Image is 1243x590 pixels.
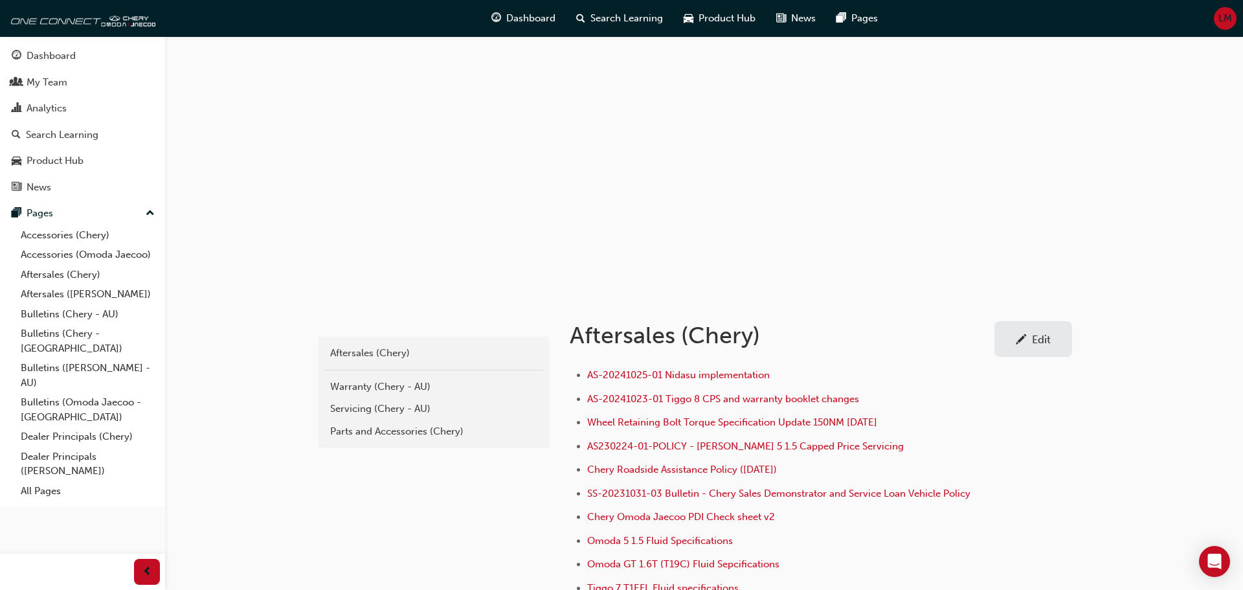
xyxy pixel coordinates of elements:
h1: Aftersales (Chery) [570,321,994,350]
a: pages-iconPages [826,5,888,32]
a: Bulletins (Chery - AU) [16,304,160,324]
span: news-icon [776,10,786,27]
span: Product Hub [699,11,756,26]
a: Aftersales (Chery) [324,342,544,365]
div: My Team [27,75,67,90]
span: Pages [851,11,878,26]
div: Analytics [27,101,67,116]
a: Product Hub [5,149,160,173]
div: Pages [27,206,53,221]
span: Dashboard [506,11,555,26]
a: Omoda GT 1.6T (T19C) Fluid Sepcifications [587,558,779,570]
span: Search Learning [590,11,663,26]
a: AS-20241025-01 Nidasu implementation [587,369,770,381]
a: guage-iconDashboard [481,5,566,32]
a: Aftersales ([PERSON_NAME]) [16,284,160,304]
a: Accessories (Omoda Jaecoo) [16,245,160,265]
div: Dashboard [27,49,76,63]
div: Edit [1032,333,1051,346]
button: LM [1214,7,1237,30]
button: DashboardMy TeamAnalyticsSearch LearningProduct HubNews [5,41,160,201]
a: My Team [5,71,160,95]
span: LM [1218,11,1232,26]
div: Servicing (Chery - AU) [330,402,537,416]
a: Dealer Principals (Chery) [16,427,160,447]
div: Search Learning [26,128,98,142]
span: search-icon [12,130,21,141]
a: Servicing (Chery - AU) [324,398,544,420]
a: SS-20231031-03 Bulletin - Chery Sales Demonstrator and Service Loan Vehicle Policy [587,488,970,499]
span: pages-icon [12,208,21,220]
a: Search Learning [5,123,160,147]
a: Omoda 5 1.5 Fluid Specifications [587,535,733,547]
span: car-icon [684,10,693,27]
a: Warranty (Chery - AU) [324,376,544,398]
a: news-iconNews [766,5,826,32]
a: Bulletins (Omoda Jaecoo - [GEOGRAPHIC_DATA]) [16,392,160,427]
a: Dashboard [5,44,160,68]
span: search-icon [576,10,585,27]
button: Pages [5,201,160,225]
a: Edit [994,321,1072,357]
div: Parts and Accessories (Chery) [330,424,537,439]
div: Open Intercom Messenger [1199,546,1230,577]
span: guage-icon [12,51,21,62]
a: All Pages [16,481,160,501]
span: up-icon [146,205,155,222]
a: News [5,176,160,199]
a: Dealer Principals ([PERSON_NAME]) [16,447,160,481]
a: Bulletins (Chery - [GEOGRAPHIC_DATA]) [16,324,160,358]
span: people-icon [12,77,21,89]
div: Warranty (Chery - AU) [330,380,537,394]
a: AS230224-01-POLICY - [PERSON_NAME] 5 1.5 Capped Price Servicing [587,440,904,452]
div: Product Hub [27,153,84,168]
a: Chery Roadside Assistance Policy ([DATE]) [587,464,777,475]
a: Analytics [5,96,160,120]
span: News [791,11,816,26]
div: Aftersales (Chery) [330,346,537,361]
a: search-iconSearch Learning [566,5,673,32]
span: news-icon [12,182,21,194]
a: Accessories (Chery) [16,225,160,245]
span: pages-icon [836,10,846,27]
span: chart-icon [12,103,21,115]
a: AS-20241023-01 Tiggo 8 CPS and warranty booklet changes [587,393,859,405]
span: pencil-icon [1016,334,1027,347]
a: Wheel Retaining Bolt Torque Specification Update 150NM [DATE] [587,416,877,428]
a: Parts and Accessories (Chery) [324,420,544,443]
img: oneconnect [6,5,155,31]
span: car-icon [12,155,21,167]
a: Bulletins ([PERSON_NAME] - AU) [16,358,160,392]
a: Chery Omoda Jaecoo PDI Check sheet v2 [587,511,775,523]
div: News [27,180,51,195]
a: Aftersales (Chery) [16,265,160,285]
a: car-iconProduct Hub [673,5,766,32]
span: prev-icon [142,564,152,580]
span: guage-icon [491,10,501,27]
